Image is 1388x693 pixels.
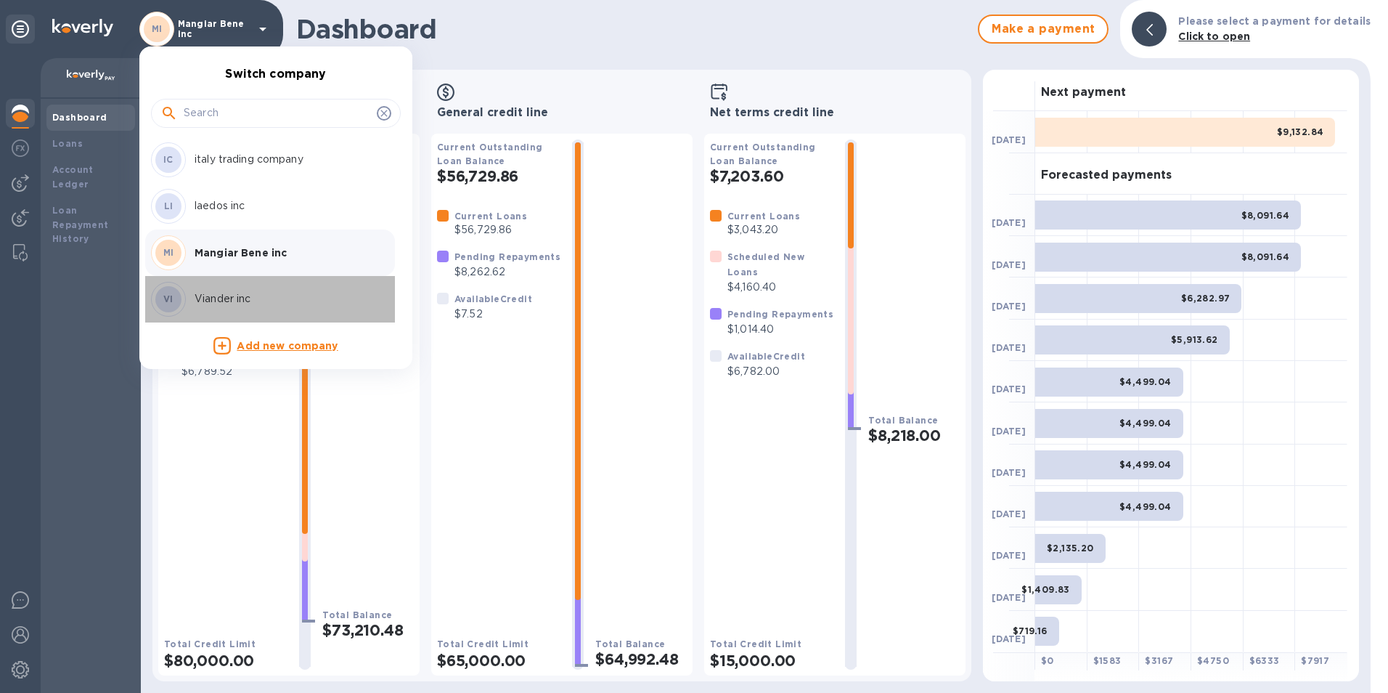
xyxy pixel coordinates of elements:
[163,293,173,304] b: VI
[184,102,371,124] input: Search
[163,154,173,165] b: IC
[195,198,377,214] p: laedos inc
[195,291,377,307] p: Viander inc
[164,200,173,211] b: LI
[195,246,377,260] p: Mangiar Bene inc
[195,152,377,167] p: italy trading company
[163,247,174,258] b: MI
[237,339,338,354] p: Add new company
